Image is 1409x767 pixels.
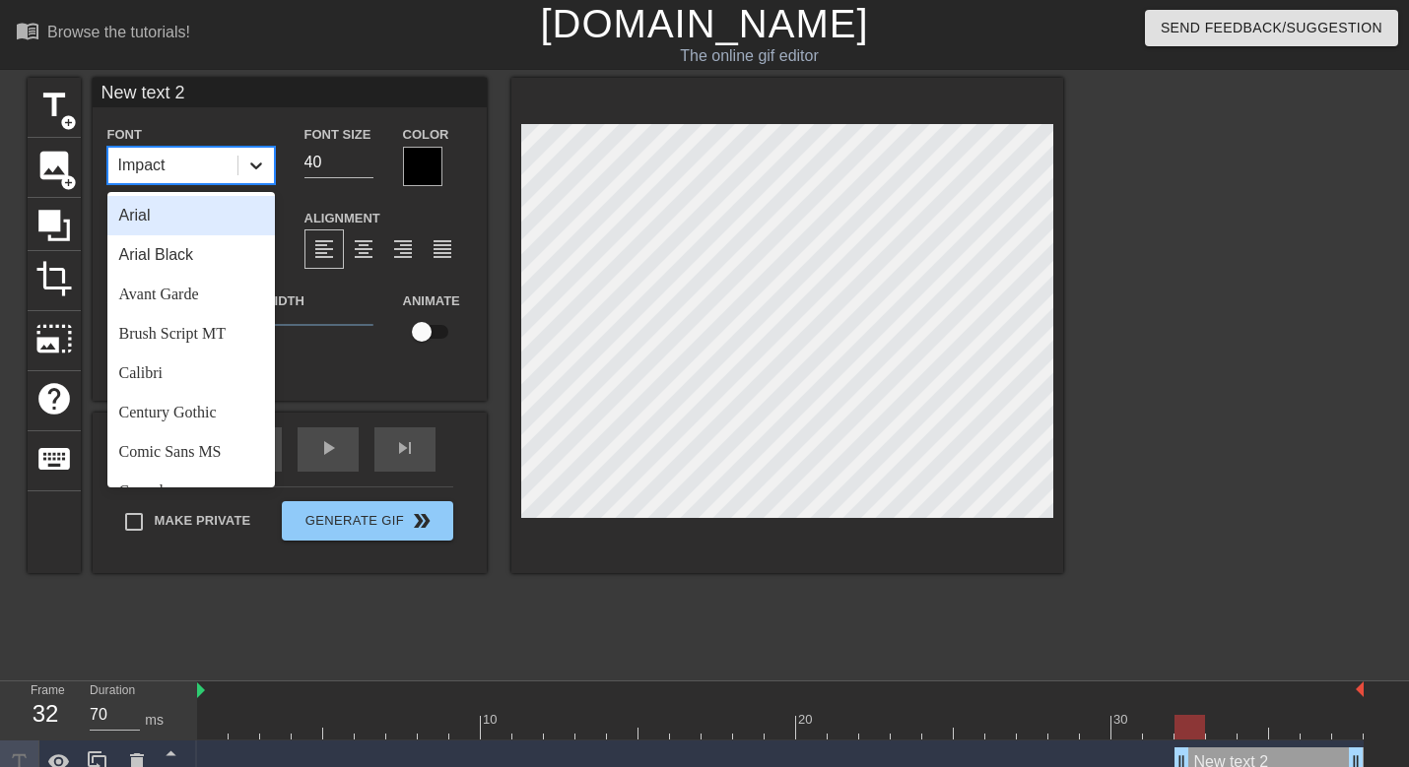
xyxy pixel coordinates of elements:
[145,710,164,731] div: ms
[60,114,77,131] span: add_circle
[31,696,60,732] div: 32
[1356,681,1364,697] img: bound-end.png
[403,125,449,145] label: Color
[16,681,75,738] div: Frame
[798,710,816,730] div: 20
[282,501,452,541] button: Generate Gif
[107,472,275,511] div: Consolas
[35,320,73,357] span: photo_size_select_large
[107,432,275,472] div: Comic Sans MS
[312,237,336,261] span: format_align_left
[352,237,375,261] span: format_align_center
[60,174,77,191] span: add_circle
[107,196,275,235] div: Arial
[47,24,190,40] div: Browse the tutorials!
[16,19,190,49] a: Browse the tutorials!
[35,87,73,124] span: title
[107,235,275,275] div: Arial Black
[403,291,460,311] label: Animate
[107,314,275,353] div: Brush Script MT
[1161,16,1382,40] span: Send Feedback/Suggestion
[107,393,275,432] div: Century Gothic
[480,44,1020,68] div: The online gif editor
[35,260,73,297] span: crop
[410,509,434,533] span: double_arrow
[35,440,73,478] span: keyboard
[16,19,39,42] span: menu_book
[391,237,415,261] span: format_align_right
[540,2,868,45] a: [DOMAIN_NAME]
[155,511,251,531] span: Make Private
[304,209,380,228] label: Alignment
[1113,710,1131,730] div: 30
[107,275,275,314] div: Avant Garde
[1145,10,1398,46] button: Send Feedback/Suggestion
[393,436,417,460] span: skip_next
[483,710,501,730] div: 10
[316,436,340,460] span: play_arrow
[431,237,454,261] span: format_align_justify
[35,380,73,417] span: help
[304,125,371,145] label: Font Size
[118,154,166,177] div: Impact
[290,509,444,533] span: Generate Gif
[107,353,275,393] div: Calibri
[107,125,142,145] label: Font
[90,685,135,697] label: Duration
[35,147,73,184] span: image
